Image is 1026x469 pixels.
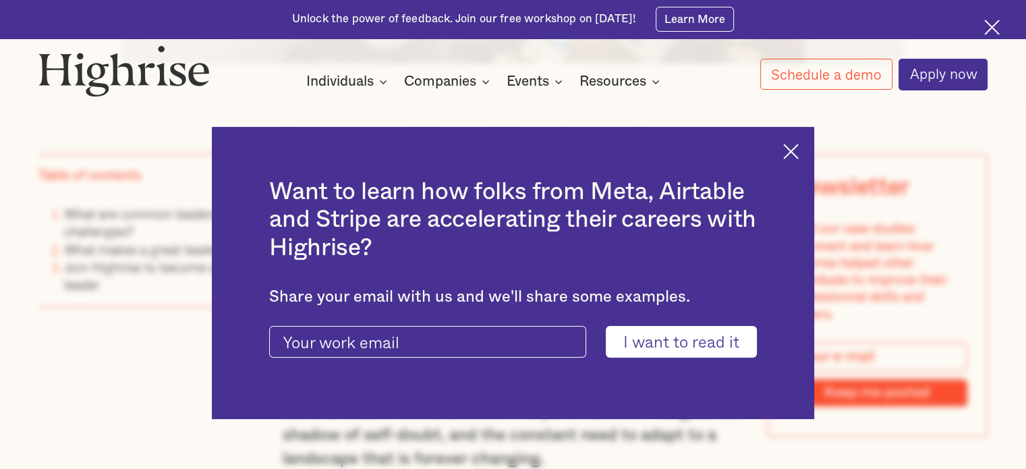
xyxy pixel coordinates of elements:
[760,59,892,90] a: Schedule a demo
[579,74,646,90] div: Resources
[269,178,756,262] h2: Want to learn how folks from Meta, Airtable and Stripe are accelerating their careers with Highrise?
[783,144,799,159] img: Cross icon
[404,74,476,90] div: Companies
[507,74,567,90] div: Events
[404,74,494,90] div: Companies
[306,74,374,90] div: Individuals
[899,59,988,90] a: Apply now
[606,326,757,358] input: I want to read it
[507,74,549,90] div: Events
[269,326,756,358] form: current-ascender-blog-article-modal-form
[306,74,391,90] div: Individuals
[269,326,586,358] input: Your work email
[984,20,1000,35] img: Cross icon
[579,74,664,90] div: Resources
[292,11,636,27] div: Unlock the power of feedback. Join our free workshop on [DATE]!
[38,45,210,97] img: Highrise logo
[269,287,756,306] div: Share your email with us and we'll share some examples.
[656,7,735,31] a: Learn More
